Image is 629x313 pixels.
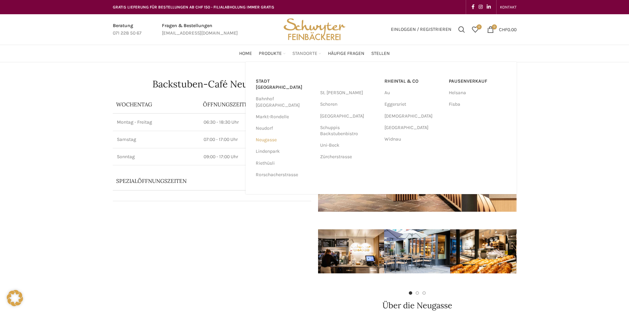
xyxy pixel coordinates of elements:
[328,50,364,57] span: Häufige Fragen
[409,291,412,295] li: Go to slide 1
[162,22,238,37] a: Infobox link
[384,87,442,99] a: Au
[384,218,450,285] div: 2 / 7
[292,50,317,57] span: Standorte
[256,111,313,123] a: Markt-Rondelle
[391,27,452,32] span: Einloggen / Registrieren
[259,47,286,60] a: Produkte
[499,26,517,32] bdi: 0.00
[259,50,282,57] span: Produkte
[113,79,311,89] h1: Backstuben-Café Neugasse
[256,158,313,169] a: Riethüsli
[256,134,313,146] a: Neugasse
[116,101,196,108] p: Wochentag
[117,153,195,160] p: Sonntag
[281,14,348,45] img: Bäckerei Schwyter
[484,23,520,36] a: 0 CHF0.00
[450,229,516,273] img: schwyter-12
[318,301,517,310] h2: Über die Neugasse
[468,23,482,36] a: 0
[256,146,313,157] a: Lindenpark
[320,87,378,99] a: St. [PERSON_NAME]
[516,218,582,285] div: 4 / 7
[318,229,384,273] img: schwyter-17
[320,99,378,110] a: Schoren
[384,133,442,145] a: Widnau
[499,26,507,32] span: CHF
[320,110,378,122] a: [GEOGRAPHIC_DATA]
[500,5,517,9] span: KONTAKT
[239,47,252,60] a: Home
[492,24,497,29] span: 0
[320,140,378,151] a: Uni-Beck
[256,93,313,111] a: Bahnhof [GEOGRAPHIC_DATA]
[256,123,313,134] a: Neudorf
[371,47,390,60] a: Stellen
[384,229,450,273] img: schwyter-61
[239,50,252,57] span: Home
[516,229,582,273] img: schwyter-10
[450,218,516,285] div: 3 / 7
[117,119,195,126] p: Montag - Freitag
[320,122,378,140] a: Schuppis Backstubenbistro
[204,136,307,143] p: 07:00 - 17:00 Uhr
[449,99,506,110] a: Fisba
[384,76,442,87] a: RHEINTAL & CO
[292,47,321,60] a: Standorte
[117,136,195,143] p: Samstag
[477,24,482,29] span: 0
[449,87,506,99] a: Helsana
[455,23,468,36] a: Suchen
[468,23,482,36] div: Meine Wunschliste
[328,47,364,60] a: Häufige Fragen
[371,50,390,57] span: Stellen
[387,23,455,36] a: Einloggen / Registrieren
[500,0,517,14] a: KONTAKT
[449,76,506,87] a: Pausenverkauf
[281,26,348,32] a: Site logo
[204,119,307,126] p: 06:30 - 18:30 Uhr
[384,110,442,122] a: [DEMOGRAPHIC_DATA]
[318,218,384,285] div: 1 / 7
[320,151,378,163] a: Zürcherstrasse
[384,99,442,110] a: Eggersriet
[113,5,274,9] span: GRATIS LIEFERUNG FÜR BESTELLUNGEN AB CHF 150 - FILIALABHOLUNG IMMER GRATIS
[416,291,419,295] li: Go to slide 2
[477,2,485,12] a: Instagram social link
[469,2,477,12] a: Facebook social link
[109,47,520,60] div: Main navigation
[485,2,493,12] a: Linkedin social link
[116,177,289,185] p: Spezialöffnungszeiten
[204,153,307,160] p: 09:00 - 17:00 Uhr
[422,291,426,295] li: Go to slide 3
[113,22,142,37] a: Infobox link
[256,169,313,181] a: Rorschacherstrasse
[256,76,313,93] a: Stadt [GEOGRAPHIC_DATA]
[497,0,520,14] div: Secondary navigation
[203,101,308,108] p: ÖFFNUNGSZEITEN
[384,122,442,133] a: [GEOGRAPHIC_DATA]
